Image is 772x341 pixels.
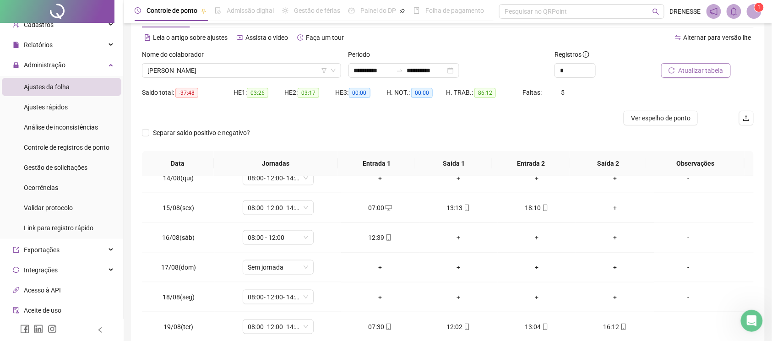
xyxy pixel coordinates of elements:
[142,87,234,98] div: Saldo total:
[415,151,493,176] th: Saída 1
[624,111,698,125] button: Ver espelho de ponto
[24,83,70,91] span: Ajustes da folha
[153,34,228,41] span: Leia o artigo sobre ajustes
[561,89,565,96] span: 5
[446,87,522,98] div: H. TRAB.:
[20,325,29,334] span: facebook
[282,7,288,14] span: sun
[24,103,68,111] span: Ajustes rápidos
[294,7,340,14] span: Gestão de férias
[662,173,716,183] div: -
[710,7,718,16] span: notification
[505,292,569,302] div: +
[175,88,198,98] span: -37:48
[541,324,549,330] span: mobile
[662,203,716,213] div: -
[522,89,543,96] span: Faltas:
[413,7,420,14] span: book
[757,4,761,11] span: 1
[661,63,731,78] button: Atualizar tabela
[583,233,647,243] div: +
[583,203,647,213] div: +
[13,22,19,28] span: user-add
[425,7,484,14] span: Folha de pagamento
[427,203,490,213] div: 13:13
[297,34,304,41] span: history
[583,51,589,58] span: info-circle
[385,234,392,241] span: mobile
[463,324,470,330] span: mobile
[24,144,109,151] span: Controle de registros de ponto
[349,88,370,98] span: 00:00
[237,34,243,41] span: youtube
[730,7,738,16] span: bell
[163,293,195,301] span: 18/08(seg)
[135,7,141,14] span: clock-circle
[24,246,60,254] span: Exportações
[24,287,61,294] span: Acesso à API
[348,7,355,14] span: dashboard
[24,204,73,211] span: Validar protocolo
[142,151,214,176] th: Data
[348,203,412,213] div: 07:00
[284,87,335,98] div: HE 2:
[505,322,569,332] div: 13:04
[427,233,490,243] div: +
[214,151,338,176] th: Jornadas
[24,184,58,191] span: Ocorrências
[492,151,570,176] th: Entrada 2
[360,7,396,14] span: Painel do DP
[662,233,716,243] div: -
[338,151,415,176] th: Entrada 1
[396,67,403,74] span: to
[248,320,308,334] span: 08:00- 12:00- 14:00- 18:00
[248,260,308,274] span: Sem jornada
[162,234,195,241] span: 16/08(sáb)
[321,68,327,73] span: filter
[24,41,53,49] span: Relatórios
[570,151,647,176] th: Saída 2
[331,68,336,73] span: down
[662,292,716,302] div: -
[13,267,19,273] span: sync
[348,262,412,272] div: +
[684,34,751,41] span: Alternar para versão lite
[245,34,288,41] span: Assista o vídeo
[505,233,569,243] div: +
[348,233,412,243] div: 12:39
[385,205,392,211] span: desktop
[741,310,763,332] iframe: Intercom live chat
[505,203,569,213] div: 18:10
[386,87,446,98] div: H. NOT.:
[248,171,308,185] span: 08:00- 12:00- 14:00- 18:00
[463,205,470,211] span: mobile
[555,49,589,60] span: Registros
[583,173,647,183] div: +
[427,173,490,183] div: +
[248,231,308,244] span: 08:00 - 12:00
[201,8,207,14] span: pushpin
[755,3,764,12] sup: Atualize o seu contato no menu Meus Dados
[142,49,210,60] label: Nome do colaborador
[411,88,433,98] span: 00:00
[149,128,254,138] span: Separar saldo positivo e negativo?
[679,65,723,76] span: Atualizar tabela
[163,174,194,182] span: 14/08(qui)
[348,322,412,332] div: 07:30
[24,266,58,274] span: Integrações
[248,290,308,304] span: 08:00- 12:00- 14:00- 18:00
[13,247,19,253] span: export
[662,262,716,272] div: -
[583,322,647,332] div: 16:12
[163,204,194,211] span: 15/08(sex)
[652,8,659,15] span: search
[669,67,675,74] span: reload
[34,325,43,334] span: linkedin
[583,262,647,272] div: +
[163,323,193,330] span: 19/08(ter)
[670,6,701,16] span: DRENESSE
[541,205,549,211] span: mobile
[24,61,65,69] span: Administração
[24,124,98,131] span: Análise de inconsistências
[147,64,336,77] span: CHEINNY THARIELLY FONSECA LUCAS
